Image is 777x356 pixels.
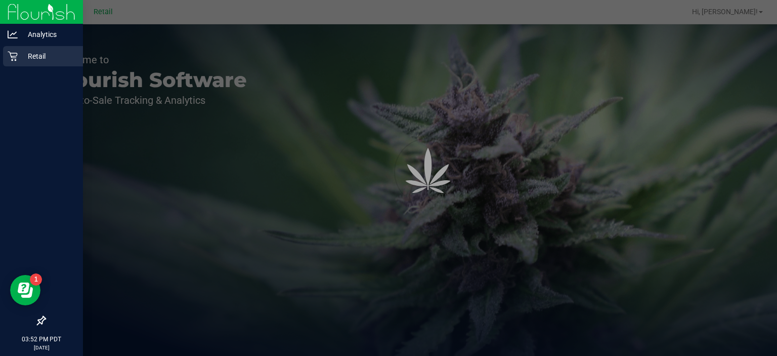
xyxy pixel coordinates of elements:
iframe: Resource center unread badge [30,273,42,286]
p: [DATE] [5,344,78,351]
p: 03:52 PM PDT [5,335,78,344]
inline-svg: Analytics [8,29,18,39]
iframe: Resource center [10,275,40,305]
p: Analytics [18,28,78,41]
p: Retail [18,50,78,62]
inline-svg: Retail [8,51,18,61]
